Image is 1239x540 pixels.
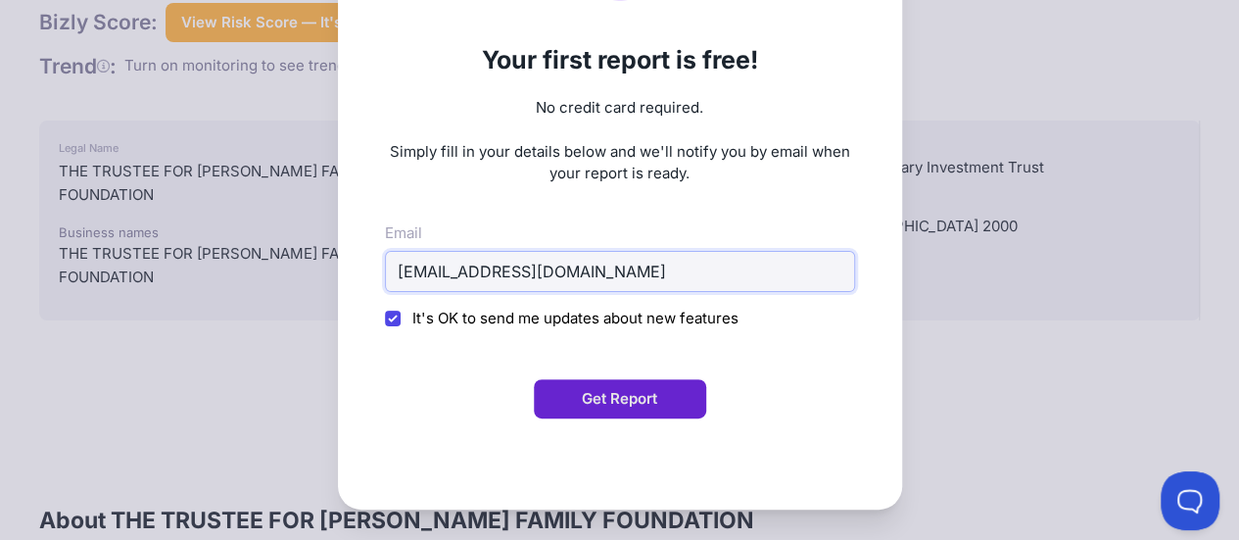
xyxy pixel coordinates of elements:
p: Simply fill in your details below and we'll notify you by email when your report is ready. [385,141,855,185]
h2: Your first report is free! [385,45,855,74]
iframe: Toggle Customer Support [1161,471,1219,530]
span: It's OK to send me updates about new features [412,309,739,327]
button: Get Report [534,379,706,418]
label: Email [385,222,422,245]
p: No credit card required. [385,97,855,120]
